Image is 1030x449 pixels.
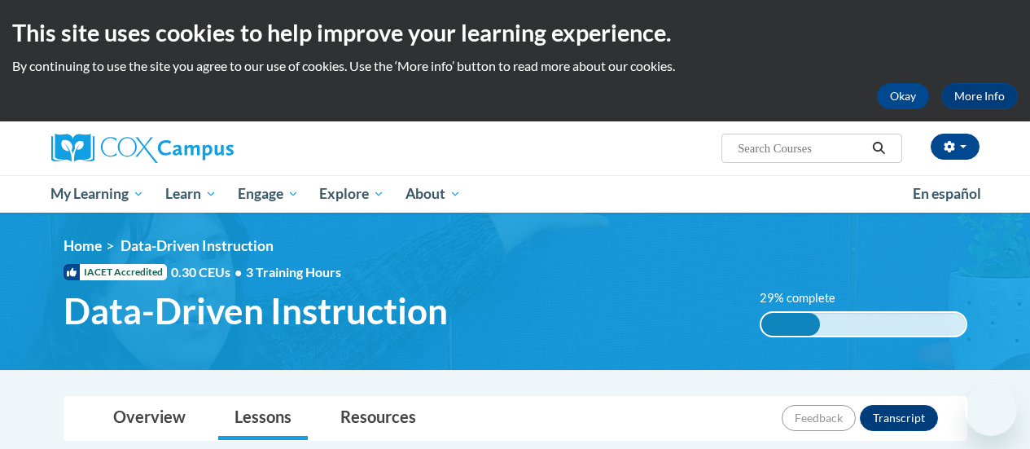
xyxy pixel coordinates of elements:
[246,264,341,280] span: 3 Training Hours
[64,264,167,280] span: IACET Accredited
[395,175,471,213] a: About
[913,185,981,202] span: En español
[782,405,856,431] button: Feedback
[860,405,938,431] button: Transcript
[51,134,344,163] a: Cox Campus
[866,139,891,158] button: Search
[736,139,866,158] input: Search Courses
[761,313,821,336] div: 29% complete
[309,175,395,213] a: Explore
[405,184,461,204] span: About
[64,237,102,254] a: Home
[218,397,308,440] a: Lessons
[227,175,309,213] a: Engage
[902,177,992,211] a: En español
[41,175,156,213] a: My Learning
[12,57,1018,75] p: By continuing to use the site you agree to our use of cookies. Use the ‘More info’ button to read...
[324,397,432,440] a: Resources
[64,289,448,332] span: Data-Driven Instruction
[931,134,980,160] button: Account Settings
[760,289,853,307] label: 29% complete
[165,184,217,204] span: Learn
[39,175,992,213] div: Main menu
[319,184,384,204] span: Explore
[234,264,242,280] span: •
[941,83,1018,109] a: More Info
[877,83,929,109] button: Okay
[97,397,202,440] a: Overview
[965,384,1017,436] iframe: Button to launch messaging window
[12,16,1018,49] h2: This site uses cookies to help improve your learning experience.
[51,134,234,163] img: Cox Campus
[171,263,246,281] span: 0.30 CEUs
[50,184,144,204] span: My Learning
[121,237,274,254] span: Data-Driven Instruction
[155,175,227,213] a: Learn
[238,184,299,204] span: Engage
